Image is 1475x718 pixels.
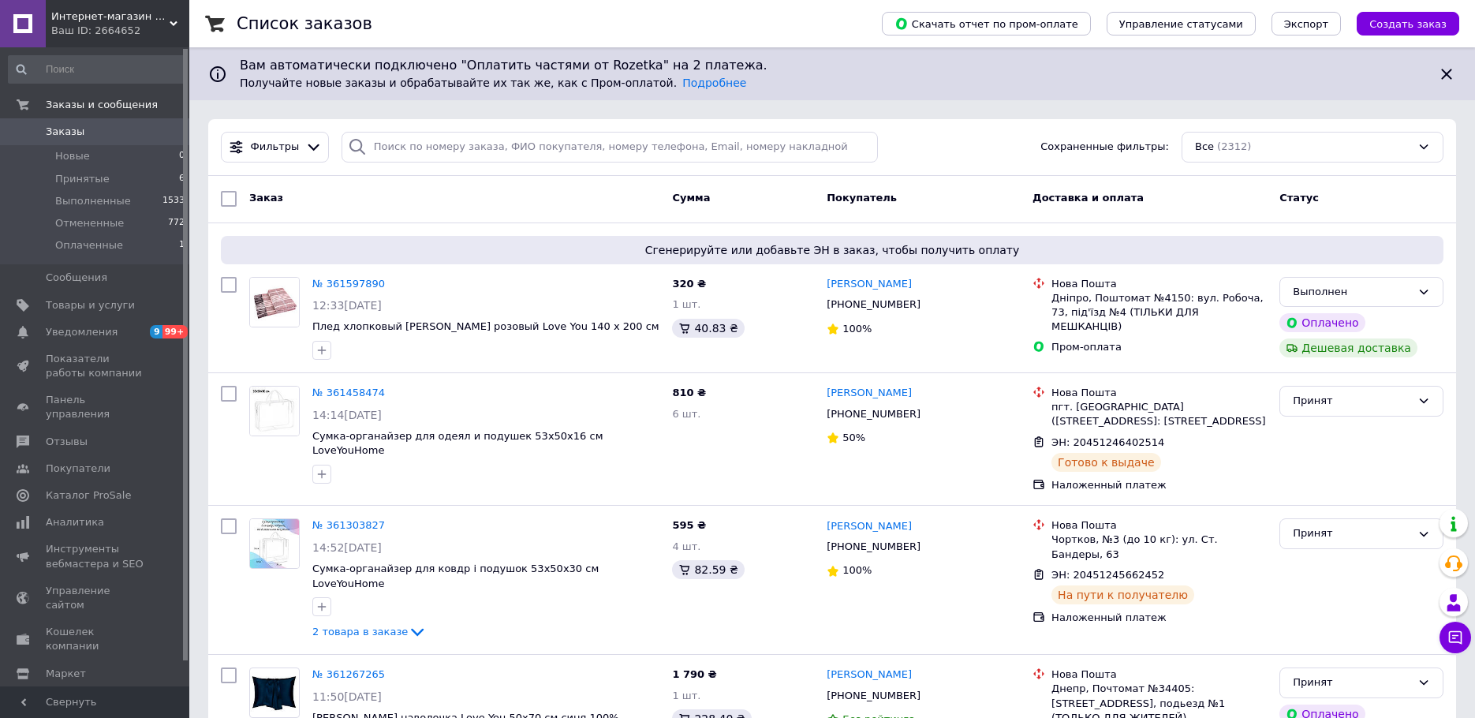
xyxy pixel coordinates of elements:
span: Управление статусами [1119,18,1243,30]
span: Оплаченные [55,238,123,252]
a: № 361267265 [312,668,385,680]
span: Кошелек компании [46,625,146,653]
span: 810 ₴ [672,387,706,398]
span: Заказы [46,125,84,139]
div: Оплачено [1279,313,1365,332]
div: 82.59 ₴ [672,560,744,579]
span: 9 [150,325,162,338]
input: Поиск [8,55,186,84]
span: Товары и услуги [46,298,135,312]
button: Скачать отчет по пром-оплате [882,12,1091,36]
span: 100% [842,564,872,576]
img: Фото товару [250,672,299,712]
div: [PHONE_NUMBER] [823,404,924,424]
a: Фото товару [249,277,300,327]
span: Аналитика [46,515,104,529]
span: Уведомления [46,325,118,339]
div: Дніпро, Поштомат №4150: вул. Робоча, 73, під'їзд №4 (ТІЛЬКИ ДЛЯ МЕШКАНЦІВ) [1051,291,1267,335]
span: Управление сайтом [46,584,146,612]
button: Создать заказ [1357,12,1459,36]
div: пгт. [GEOGRAPHIC_DATA] ([STREET_ADDRESS]: [STREET_ADDRESS] [1051,400,1267,428]
div: 40.83 ₴ [672,319,744,338]
span: Сообщения [46,271,107,285]
span: Каталог ProSale [46,488,131,503]
span: 6 шт. [672,408,700,420]
h1: Список заказов [237,14,372,33]
span: Заказ [249,192,283,204]
a: Сумка-органайзер для одеял и подушек 53х50х16 см LoveYouHome [312,430,603,457]
span: Показатели работы компании [46,352,146,380]
div: Ваш ID: 2664652 [51,24,189,38]
span: Выполненные [55,194,131,208]
a: Подробнее [682,77,746,89]
span: ЭН: 20451246402514 [1051,436,1164,448]
span: Фильтры [251,140,300,155]
a: № 361458474 [312,387,385,398]
a: № 361303827 [312,519,385,531]
div: [PHONE_NUMBER] [823,294,924,315]
span: Покупатель [827,192,897,204]
span: 12:33[DATE] [312,299,382,312]
div: [PHONE_NUMBER] [823,686,924,706]
button: Экспорт [1271,12,1341,36]
span: Сохраненные фильтры: [1040,140,1169,155]
span: 50% [842,432,865,443]
span: Все [1195,140,1214,155]
span: Скачать отчет по пром-оплате [894,17,1078,31]
span: Покупатели [46,462,110,476]
span: 772 [168,216,185,230]
div: Принят [1293,675,1411,691]
span: Новые [55,149,90,163]
div: Выполнен [1293,284,1411,301]
a: Плед хлопковый [PERSON_NAME] розовый Love You 140 x 200 см [312,320,659,332]
span: Статус [1279,192,1319,204]
a: [PERSON_NAME] [827,668,912,682]
span: Маркет [46,667,86,681]
div: Нова Пошта [1051,668,1267,682]
a: № 361597890 [312,278,385,290]
span: Экспорт [1284,18,1328,30]
div: Дешевая доставка [1279,338,1417,357]
a: Сумка-органайзер для ковдр і подушок 53х50х30 см LoveYouHome [312,563,599,589]
span: Отмененные [55,216,124,230]
button: Управление статусами [1107,12,1256,36]
span: Инструменты вебмастера и SEO [46,542,146,570]
span: (2312) [1217,140,1251,152]
span: Получайте новые заказы и обрабатывайте их так же, как с Пром-оплатой. [240,77,746,89]
span: Сумма [672,192,710,204]
span: Панель управления [46,393,146,421]
span: 2 товара в заказе [312,626,408,638]
div: [PHONE_NUMBER] [823,537,924,557]
div: Принят [1293,525,1411,542]
div: Пром-оплата [1051,340,1267,354]
span: Принятые [55,172,110,186]
span: Заказы и сообщения [46,98,158,112]
span: Отзывы [46,435,88,449]
a: [PERSON_NAME] [827,277,912,292]
span: Вам автоматически подключено "Оплатить частями от Rozetka" на 2 платежа. [240,57,1425,75]
span: 320 ₴ [672,278,706,290]
span: 14:14[DATE] [312,409,382,421]
span: Доставка и оплата [1032,192,1144,204]
div: Нова Пошта [1051,386,1267,400]
a: 2 товара в заказе [312,626,427,638]
a: [PERSON_NAME] [827,386,912,401]
span: 1 790 ₴ [672,668,716,680]
input: Поиск по номеру заказа, ФИО покупателя, номеру телефона, Email, номеру накладной [342,132,878,163]
div: Наложенный платеж [1051,611,1267,625]
a: Фото товару [249,386,300,436]
a: Фото товару [249,518,300,569]
span: 14:52[DATE] [312,541,382,554]
span: ЭН: 20451245662452 [1051,569,1164,581]
span: 99+ [162,325,189,338]
span: Сгенерируйте или добавьте ЭН в заказ, чтобы получить оплату [227,242,1437,258]
span: Создать заказ [1369,18,1447,30]
div: Наложенный платеж [1051,478,1267,492]
div: Принят [1293,393,1411,409]
span: 1 шт. [672,298,700,310]
span: Интернет-магазин штор, солнцезащитных систем, обоев, текстиля для дома и ковров LUXURY-HOME [51,9,170,24]
span: 1 [179,238,185,252]
div: Нова Пошта [1051,518,1267,533]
